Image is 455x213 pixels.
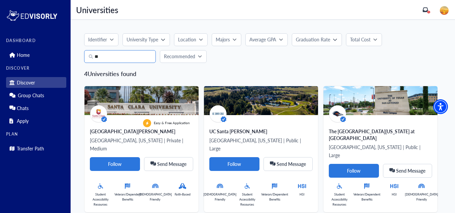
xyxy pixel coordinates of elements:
[383,164,432,178] button: Send Message
[346,33,382,46] button: Total Cost
[123,33,170,46] button: University Type
[264,157,313,171] button: Send Message
[428,10,430,14] span: 1
[203,192,237,202] p: [DEMOGRAPHIC_DATA] Friendly
[245,33,288,46] button: Average GPA
[296,36,330,43] p: Graduation Rate
[157,162,186,166] span: Send Message
[323,86,438,115] img: the-university-of-texas-at-san-antonio-original-background.jpg
[178,36,196,43] p: Location
[216,36,230,43] p: Majors
[423,7,428,12] a: inbox
[17,80,35,85] p: Discover
[209,157,259,171] button: Follow
[237,192,258,207] p: Student Accessibility Resources
[139,192,172,202] p: [DEMOGRAPHIC_DATA] Friendly
[174,33,208,46] button: Location
[6,77,66,88] div: Discover
[143,119,190,127] div: Easy & Free Application
[6,9,58,22] img: logo
[90,192,111,207] p: Student Accessibility Resources
[6,115,66,126] div: Apply
[18,93,44,98] p: Group Chats
[114,192,141,202] p: Veteran/Dependent Benefits
[6,103,66,113] div: Chats
[90,136,193,152] p: [GEOGRAPHIC_DATA], [US_STATE] | Private | Medium
[440,6,449,15] img: image
[329,143,432,159] p: [GEOGRAPHIC_DATA], [US_STATE] | Public | Large
[6,66,66,71] label: DISCOVER
[396,169,425,173] span: Send Message
[353,192,380,202] p: Veteran/Dependent Benefits
[84,50,156,63] input: Search
[143,119,151,127] img: apply-label
[6,49,66,60] div: Home
[6,90,66,101] div: Group Chats
[6,38,66,43] label: DASHBOARD
[6,143,66,154] div: Transfer Path
[144,157,194,171] button: Send Message
[323,86,438,212] a: avatar The [GEOGRAPHIC_DATA][US_STATE] at [GEOGRAPHIC_DATA][GEOGRAPHIC_DATA], [US_STATE] | Public...
[405,192,438,202] p: [DEMOGRAPHIC_DATA] Friendly
[90,105,107,122] img: avatar
[261,192,288,202] p: Veteran/Dependent Benefits
[76,6,118,13] p: Universities
[329,128,432,141] div: The [GEOGRAPHIC_DATA][US_STATE] at [GEOGRAPHIC_DATA]
[84,86,199,212] a: avatar apply-labelEasy & Free Application[GEOGRAPHIC_DATA][PERSON_NAME][GEOGRAPHIC_DATA], [US_STA...
[90,157,140,171] button: Follow
[17,146,44,151] p: Transfer Path
[160,50,207,63] button: Recommended
[209,128,313,135] div: UC Santa [PERSON_NAME]
[329,164,379,178] button: Follow
[292,33,342,46] button: Graduation Rate
[175,192,190,197] p: Faith-Based
[204,86,318,212] a: avatar UC Santa [PERSON_NAME][GEOGRAPHIC_DATA], [US_STATE] | Public | LargeFollowSend Message[DEM...
[127,36,158,43] p: University Type
[209,136,313,152] p: [GEOGRAPHIC_DATA], [US_STATE] | Public | Large
[350,36,371,43] p: Total Cost
[17,52,30,58] p: Home
[90,128,193,135] div: [GEOGRAPHIC_DATA][PERSON_NAME]
[300,192,305,197] p: HSI
[329,105,346,122] img: avatar
[212,33,241,46] button: Majors
[392,192,397,197] p: HSI
[17,105,29,111] p: Chats
[204,86,318,115] img: aerial%20view%20of%20campus.png
[329,192,350,207] p: Student Accessibility Resources
[164,53,195,60] p: Recommended
[6,132,66,137] label: PLAN
[433,99,448,114] div: Accessibility Menu
[249,36,276,43] p: Average GPA
[84,33,118,46] button: Identifier
[84,86,199,115] img: santa-clara-university-background.jpg
[88,36,107,43] p: Identifier
[84,70,442,77] h5: 4 Universities found
[277,162,306,166] span: Send Message
[210,105,226,122] img: avatar
[17,118,29,124] p: Apply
